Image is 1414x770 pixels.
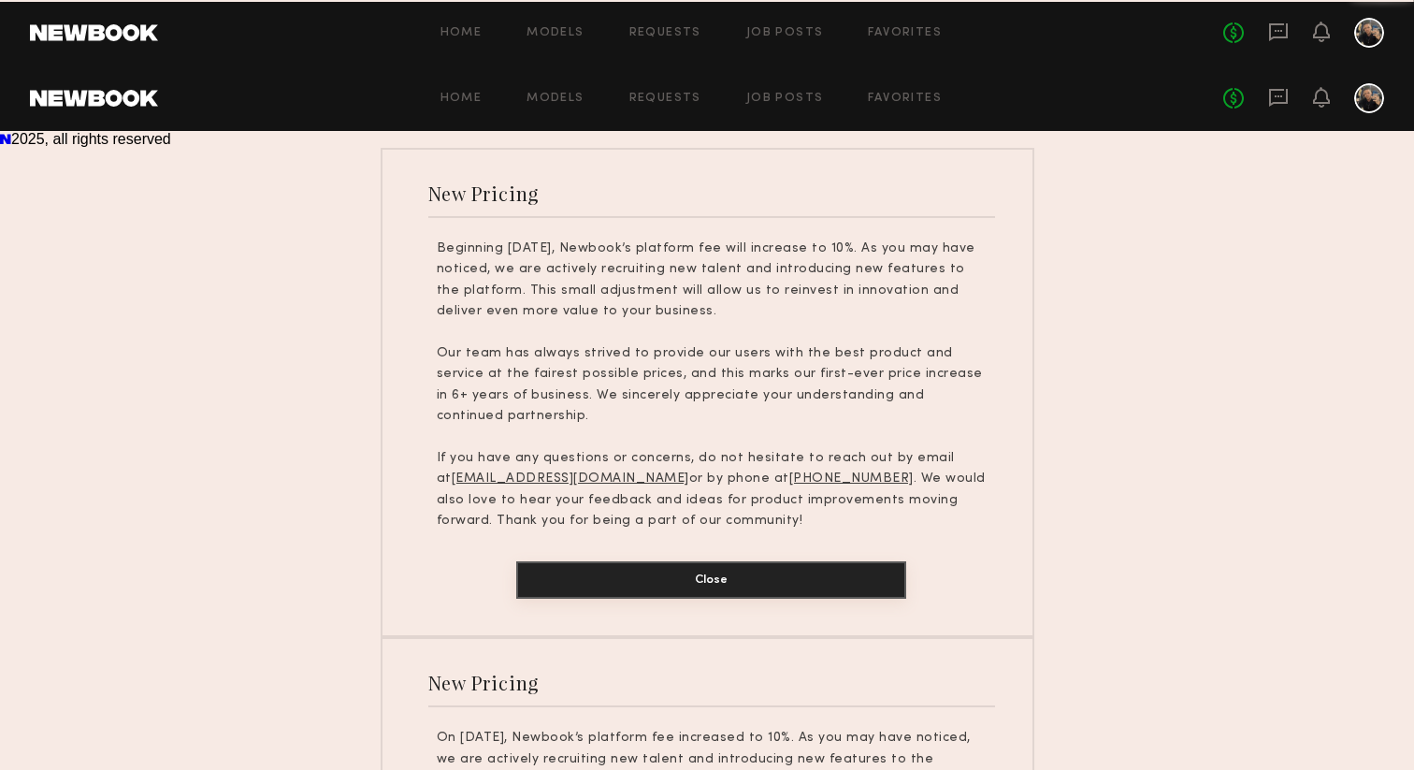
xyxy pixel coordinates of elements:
[629,27,701,39] a: Requests
[868,27,942,39] a: Favorites
[437,448,987,532] p: If you have any questions or concerns, do not hesitate to reach out by email at or by phone at . ...
[11,131,171,147] span: 2025, all rights reserved
[452,472,689,485] u: [EMAIL_ADDRESS][DOMAIN_NAME]
[437,239,987,323] p: Beginning [DATE], Newbook’s platform fee will increase to 10%. As you may have noticed, we are ac...
[789,472,914,485] u: [PHONE_NUMBER]
[440,27,483,39] a: Home
[629,93,701,105] a: Requests
[746,93,824,105] a: Job Posts
[516,561,906,599] button: Close
[527,27,584,39] a: Models
[746,27,824,39] a: Job Posts
[868,93,942,105] a: Favorites
[437,343,987,428] p: Our team has always strived to provide our users with the best product and service at the fairest...
[527,93,584,105] a: Models
[428,181,540,206] div: New Pricing
[440,93,483,105] a: Home
[428,670,540,695] div: New Pricing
